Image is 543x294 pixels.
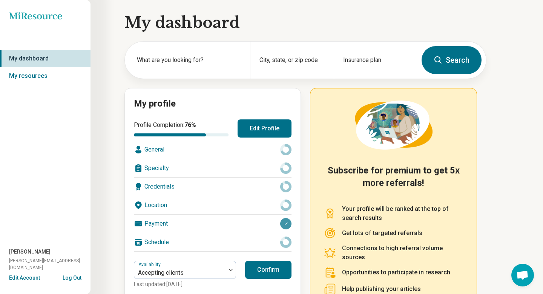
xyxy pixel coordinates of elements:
div: Payment [134,215,291,233]
button: Edit Profile [238,119,291,138]
h2: My profile [134,97,291,110]
h1: My dashboard [124,12,486,33]
p: Get lots of targeted referrals [342,229,422,238]
span: 76 % [184,121,196,128]
button: Search [422,46,482,74]
span: [PERSON_NAME] [9,248,51,256]
p: Help publishing your articles [342,285,421,294]
div: Specialty [134,159,291,177]
button: Log Out [63,274,81,280]
div: Location [134,196,291,214]
h2: Subscribe for premium to get 5x more referrals! [324,164,463,195]
div: Credentials [134,178,291,196]
div: Open chat [511,264,534,286]
div: General [134,141,291,159]
p: Connections to high referral volume sources [342,244,463,262]
p: Opportunities to participate in research [342,268,450,277]
div: Schedule [134,233,291,251]
button: Edit Account [9,274,40,282]
span: [PERSON_NAME][EMAIL_ADDRESS][DOMAIN_NAME] [9,257,90,271]
button: Confirm [245,261,291,279]
label: Availability [138,262,162,267]
p: Last updated: [DATE] [134,280,236,288]
p: Your profile will be ranked at the top of search results [342,204,463,223]
label: What are you looking for? [137,56,241,65]
div: Profile Completion: [134,121,229,136]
